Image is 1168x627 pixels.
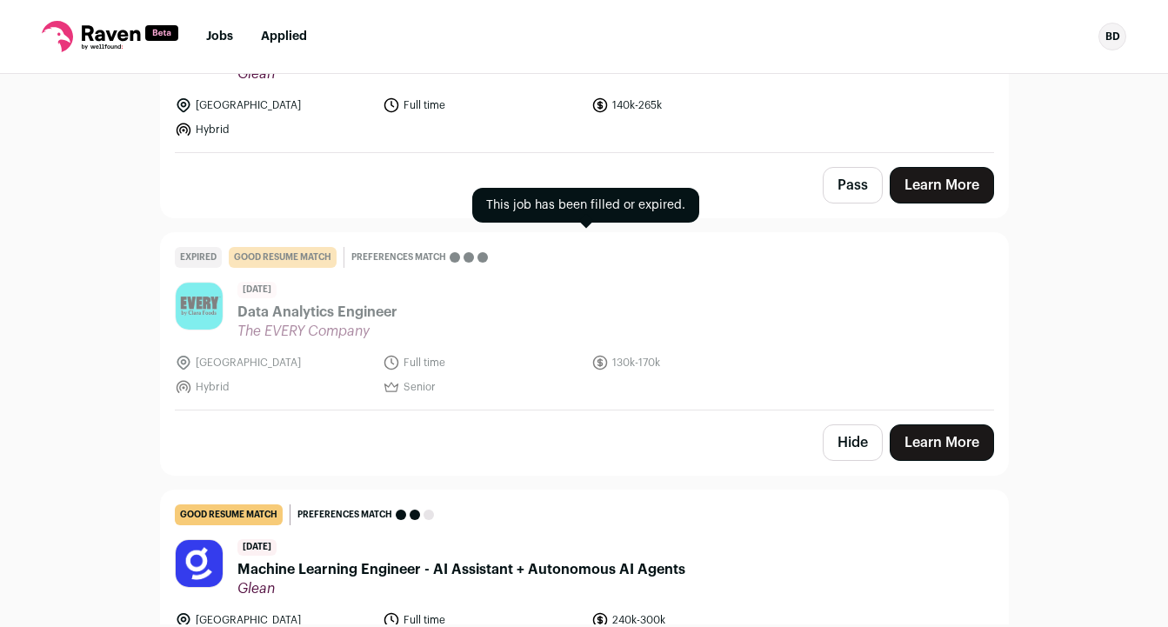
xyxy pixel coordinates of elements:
[237,65,471,83] span: Glean
[237,559,685,580] span: Machine Learning Engineer - AI Assistant + Autonomous AI Agents
[383,97,581,114] li: Full time
[823,424,883,461] button: Hide
[261,30,307,43] a: Applied
[175,378,373,396] li: Hybrid
[1098,23,1126,50] div: BD
[237,323,397,340] span: The EVERY Company
[237,282,277,298] span: [DATE]
[890,167,994,203] a: Learn More
[175,504,283,525] div: good resume match
[1098,23,1126,50] button: Open dropdown
[591,354,790,371] li: 130k-170k
[890,424,994,461] a: Learn More
[175,354,373,371] li: [GEOGRAPHIC_DATA]
[206,30,233,43] a: Jobs
[591,97,790,114] li: 140k-265k
[175,97,373,114] li: [GEOGRAPHIC_DATA]
[161,233,1008,410] a: Expired good resume match Preferences match [DATE] Data Analytics Engineer The EVERY Company [GEO...
[237,580,685,597] span: Glean
[383,378,581,396] li: Senior
[823,167,883,203] button: Pass
[472,188,699,223] div: This job has been filled or expired.
[176,283,223,330] img: e07eed63d89bbd35ec24cd767a5773713ea04be90fafffcdc919be586aafafd6.jpg
[175,121,373,138] li: Hybrid
[237,302,397,323] span: Data Analytics Engineer
[351,249,446,266] span: Preferences match
[229,247,337,268] div: good resume match
[175,247,222,268] div: Expired
[297,506,392,524] span: Preferences match
[383,354,581,371] li: Full time
[176,540,223,587] img: 900120e874ef231f3e7dfb53f55b3ec9596de6777d6558647a3e147d1e8b9a9b.png
[237,539,277,556] span: [DATE]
